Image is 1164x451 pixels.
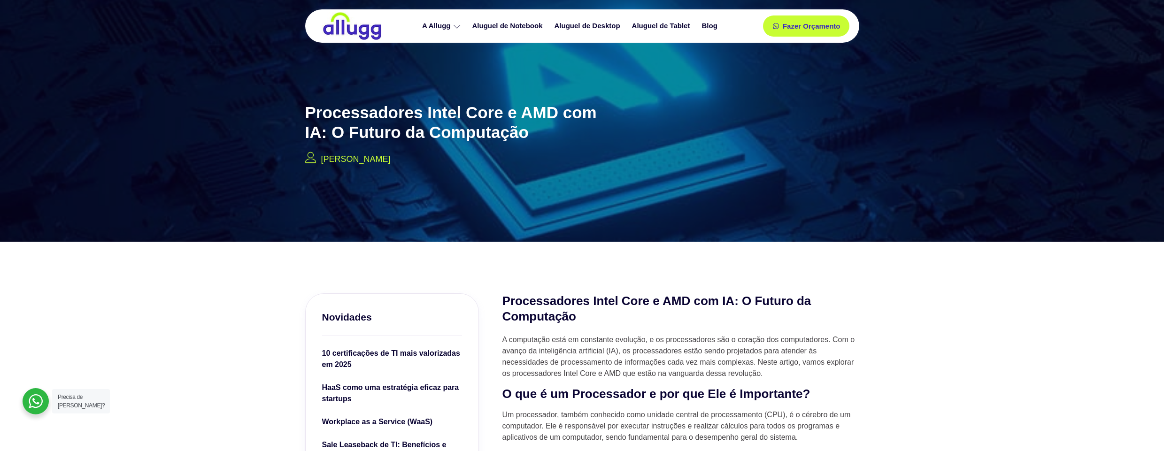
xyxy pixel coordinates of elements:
h2: Processadores Intel Core e AMD com IA: O Futuro da Computação [502,293,859,325]
strong: O que é um Processador e por que Ele é Importante? [502,387,810,401]
img: locação de TI é Allugg [322,12,383,40]
p: A computação está em constante evolução, e os processadores são o coração dos computadores. Com o... [502,334,859,379]
a: A Allugg [417,18,468,34]
a: Fazer Orçamento [763,15,850,37]
h2: Processadores Intel Core e AMD com IA: O Futuro da Computação [305,103,606,142]
iframe: Chat Widget [1117,406,1164,451]
a: Workplace as a Service (WaaS) [322,416,462,430]
span: Precisa de [PERSON_NAME]? [58,394,105,409]
a: HaaS como uma estratégia eficaz para startups [322,382,462,407]
a: Blog [697,18,724,34]
p: Um processador, também conhecido como unidade central de processamento (CPU), é o cérebro de um c... [502,409,859,443]
a: Aluguel de Notebook [468,18,550,34]
a: 10 certificações de TI mais valorizadas em 2025 [322,348,462,373]
span: Fazer Orçamento [783,23,840,30]
a: Aluguel de Tablet [627,18,697,34]
a: Aluguel de Desktop [550,18,627,34]
p: [PERSON_NAME] [321,153,391,166]
h3: Novidades [322,310,462,324]
div: Widget de chat [1117,406,1164,451]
